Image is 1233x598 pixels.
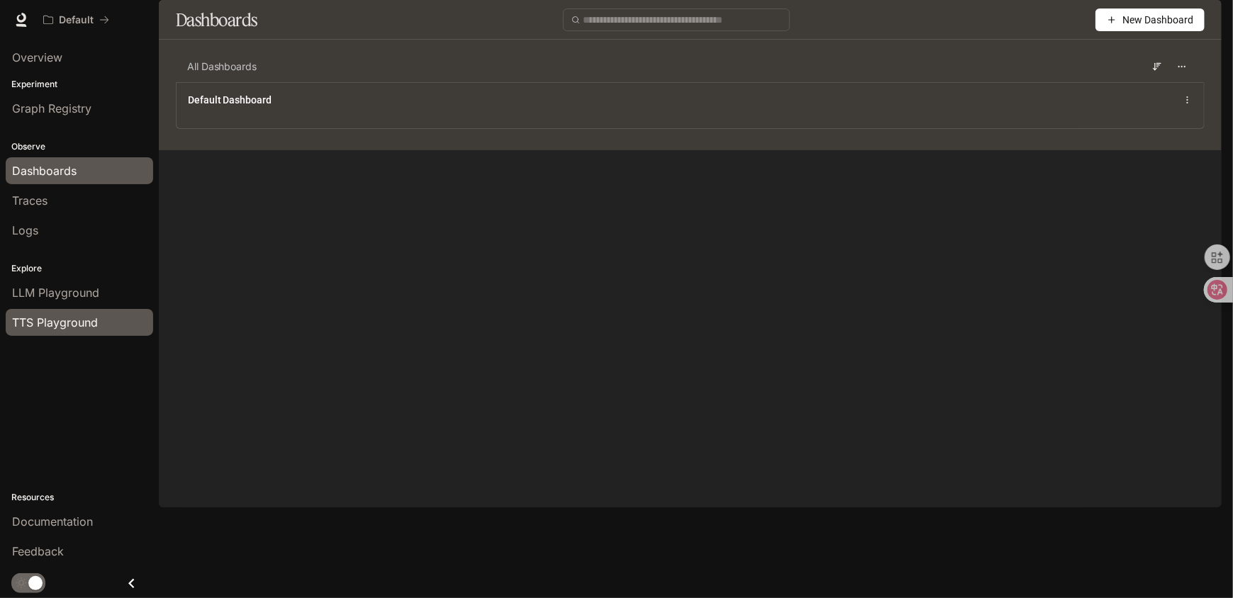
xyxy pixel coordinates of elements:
[188,93,272,107] a: Default Dashboard
[59,14,94,26] p: Default
[37,6,116,34] button: All workspaces
[187,60,257,74] span: All Dashboards
[176,6,257,34] h1: Dashboards
[1095,9,1205,31] button: New Dashboard
[1122,12,1193,28] span: New Dashboard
